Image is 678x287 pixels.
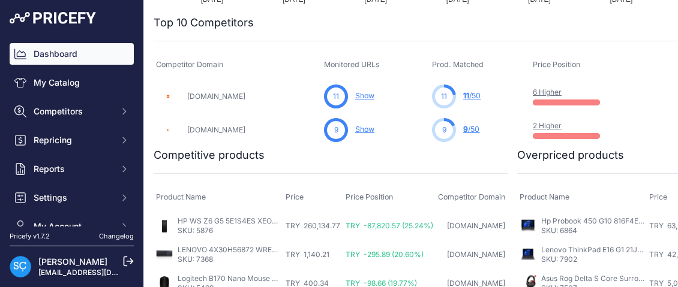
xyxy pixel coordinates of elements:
[178,226,281,235] p: SKU: 5876
[533,60,580,69] span: Price Position
[187,92,245,101] a: [DOMAIN_NAME]
[346,221,433,230] span: TRY -87,820.57 (25.24%)
[438,192,505,201] span: Competitor Domain
[34,163,112,175] span: Reports
[649,192,667,201] span: Price
[38,256,107,267] a: [PERSON_NAME]
[447,250,505,259] a: [DOMAIN_NAME]
[286,221,340,230] span: TRY 260,134.77
[541,255,644,264] p: SKU: 7902
[442,125,446,135] span: 9
[10,101,134,122] button: Competitors
[463,91,469,100] span: 11
[517,147,624,164] h2: Overpriced products
[178,245,347,254] a: LENOVO 4X30H56872 WRELESS Q KLAVYE SYAH
[178,274,368,283] a: Logitech B170 Nano Mouse Kablosuz Siyah 910-004798
[463,125,479,134] a: 9/50
[10,72,134,93] a: My Catalog
[447,221,505,230] a: [DOMAIN_NAME]
[533,121,562,130] a: 2 Higher
[463,91,481,100] a: 11/50
[34,220,112,232] span: My Account
[355,91,374,100] a: Show
[533,87,562,96] a: 6 Higher
[34,134,112,146] span: Repricing
[10,216,134,237] button: My Account
[34,105,112,117] span: Competitors
[286,250,329,259] span: TRY 1,140.21
[10,129,134,151] button: Repricing
[10,12,96,24] img: Pricefy Logo
[441,91,447,102] span: 11
[346,192,393,201] span: Price Position
[187,125,245,134] a: [DOMAIN_NAME]
[10,187,134,209] button: Settings
[463,125,468,134] span: 9
[10,158,134,180] button: Reports
[156,192,206,201] span: Product Name
[154,14,254,31] h2: Top 10 Competitors
[286,192,304,201] span: Price
[346,250,424,259] span: TRY -295.89 (20.60%)
[10,43,134,65] a: Dashboard
[154,147,265,164] h2: Competitive products
[156,60,223,69] span: Competitor Domain
[178,216,406,225] a: HP WS Z6 G5 5E1S4ES XEON W7-3465X 32GB 2TB SSD WIN11PRO
[324,60,380,69] span: Monitored URLs
[178,255,281,264] p: SKU: 7368
[99,232,134,240] a: Changelog
[334,125,338,135] span: 9
[432,60,484,69] span: Prod. Matched
[541,226,644,235] p: SKU: 6864
[34,192,112,204] span: Settings
[333,91,339,102] span: 11
[38,268,164,277] a: [EMAIL_ADDRESS][DOMAIN_NAME]
[10,231,50,241] div: Pricefy v1.7.2
[520,192,569,201] span: Product Name
[355,125,374,134] a: Show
